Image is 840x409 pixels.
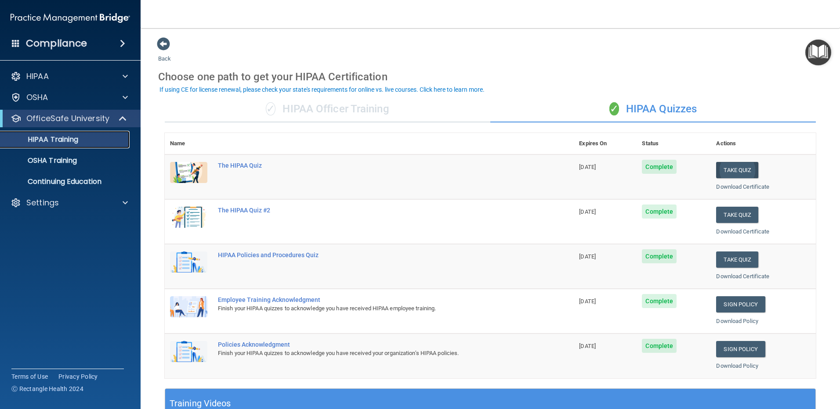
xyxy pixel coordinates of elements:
div: Employee Training Acknowledgment [218,296,530,303]
span: ✓ [266,102,275,115]
a: Privacy Policy [58,372,98,381]
p: OfficeSafe University [26,113,109,124]
span: Complete [642,294,677,308]
img: PMB logo [11,9,130,27]
p: OSHA [26,92,48,103]
div: HIPAA Officer Training [165,96,490,122]
span: [DATE] [579,164,596,170]
span: ✓ [609,102,619,115]
button: If using CE for license renewal, please check your state's requirements for online vs. live cours... [158,85,486,94]
span: Complete [642,339,677,353]
div: Choose one path to get your HIPAA Certification [158,64,822,90]
div: Finish your HIPAA quizzes to acknowledge you have received your organization’s HIPAA policies. [218,348,530,359]
span: Complete [642,249,677,263]
th: Status [637,133,711,154]
button: Take Quiz [716,162,758,178]
th: Expires On [574,133,637,154]
a: Download Certificate [716,273,769,280]
a: Download Policy [716,362,758,369]
a: Download Certificate [716,183,769,190]
button: Take Quiz [716,207,758,223]
h4: Compliance [26,37,87,50]
p: OSHA Training [6,156,77,165]
div: HIPAA Quizzes [490,96,816,122]
div: HIPAA Policies and Procedures Quiz [218,251,530,258]
button: Open Resource Center [805,39,831,65]
span: [DATE] [579,253,596,260]
a: Back [158,45,171,62]
p: Continuing Education [6,177,126,186]
button: Take Quiz [716,251,758,268]
a: Download Certificate [716,228,769,235]
a: OSHA [11,92,128,103]
a: Sign Policy [716,341,765,357]
a: HIPAA [11,71,128,82]
th: Name [165,133,213,154]
span: Complete [642,204,677,219]
span: [DATE] [579,343,596,349]
p: HIPAA [26,71,49,82]
div: If using CE for license renewal, please check your state's requirements for online vs. live cours... [159,86,485,93]
div: Finish your HIPAA quizzes to acknowledge you have received HIPAA employee training. [218,303,530,314]
a: Terms of Use [11,372,48,381]
p: Settings [26,197,59,208]
span: Ⓒ Rectangle Health 2024 [11,384,83,393]
div: The HIPAA Quiz [218,162,530,169]
a: Settings [11,197,128,208]
a: OfficeSafe University [11,113,127,124]
a: Download Policy [716,318,758,324]
th: Actions [711,133,816,154]
span: Complete [642,160,677,174]
div: The HIPAA Quiz #2 [218,207,530,214]
span: [DATE] [579,298,596,305]
a: Sign Policy [716,296,765,312]
p: HIPAA Training [6,135,78,144]
div: Policies Acknowledgment [218,341,530,348]
span: [DATE] [579,208,596,215]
